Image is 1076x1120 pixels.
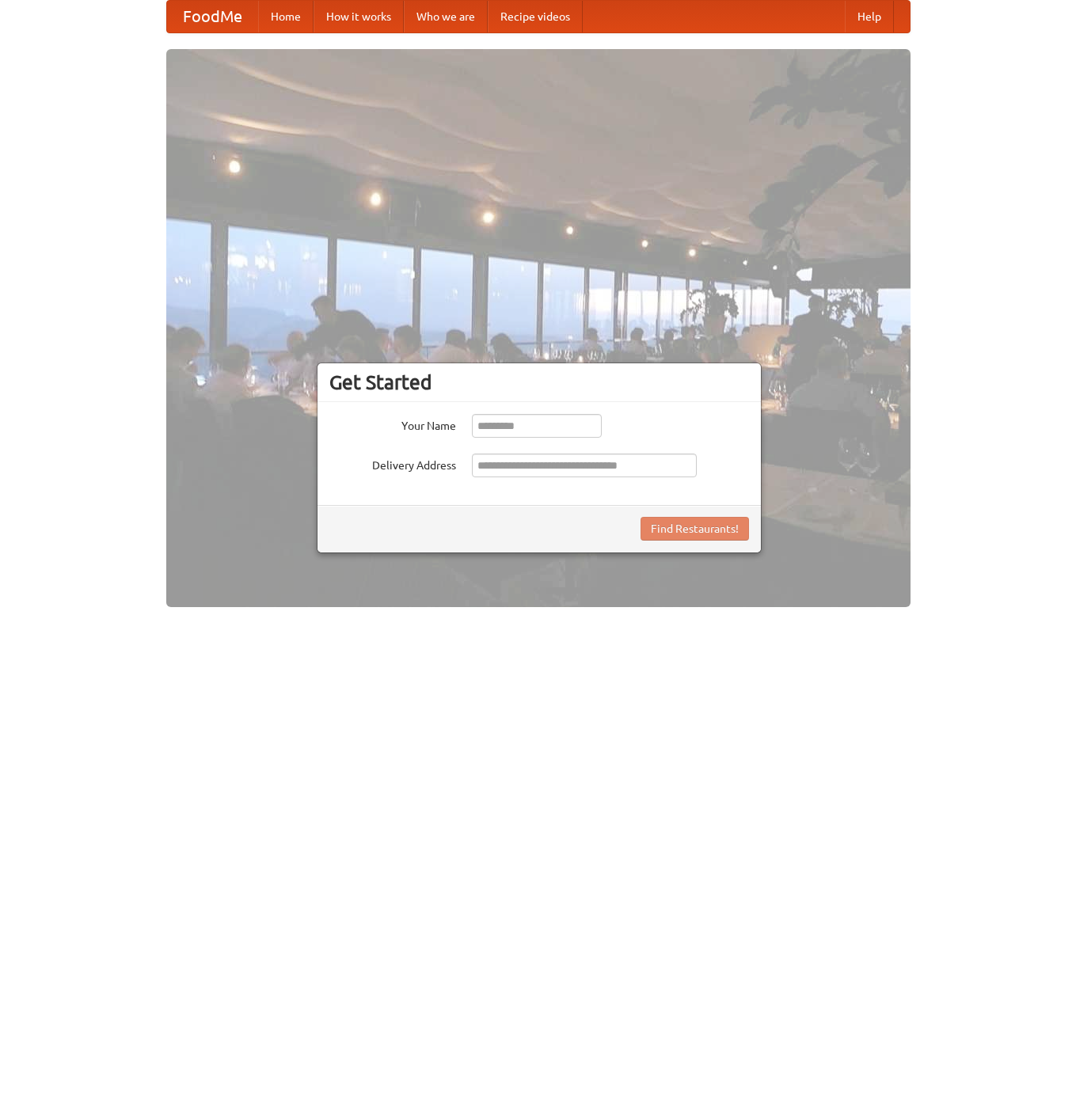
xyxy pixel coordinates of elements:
[329,370,749,394] h3: Get Started
[167,1,258,32] a: FoodMe
[641,517,749,541] button: Find Restaurants!
[329,414,456,434] label: Your Name
[258,1,314,32] a: Home
[488,1,583,32] a: Recipe videos
[845,1,894,32] a: Help
[329,454,456,473] label: Delivery Address
[404,1,488,32] a: Who we are
[314,1,404,32] a: How it works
